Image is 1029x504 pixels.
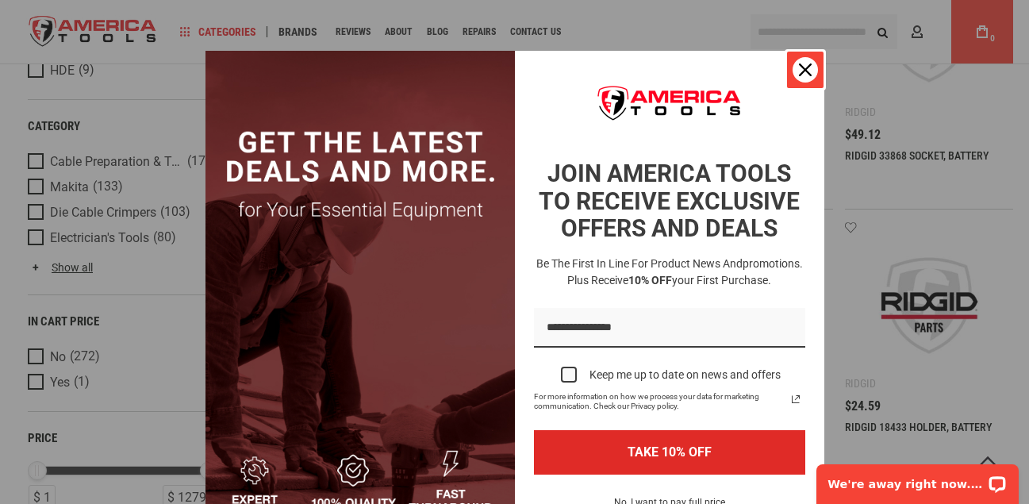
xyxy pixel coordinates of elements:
[786,51,824,89] button: Close
[589,368,781,382] div: Keep me up to date on news and offers
[534,392,786,411] span: For more information on how we process your data for marketing communication. Check our Privacy p...
[567,257,803,287] span: promotions. Plus receive your first purchase.
[628,274,672,287] strong: 10% OFF
[534,308,805,348] input: Email field
[786,390,805,409] svg: link icon
[531,256,808,289] h3: Be the first in line for product news and
[534,430,805,474] button: TAKE 10% OFF
[799,63,812,76] svg: close icon
[539,160,800,242] strong: JOIN AMERICA TOOLS TO RECEIVE EXCLUSIVE OFFERS AND DEALS
[806,454,1029,504] iframe: LiveChat chat widget
[786,390,805,409] a: Read our Privacy Policy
